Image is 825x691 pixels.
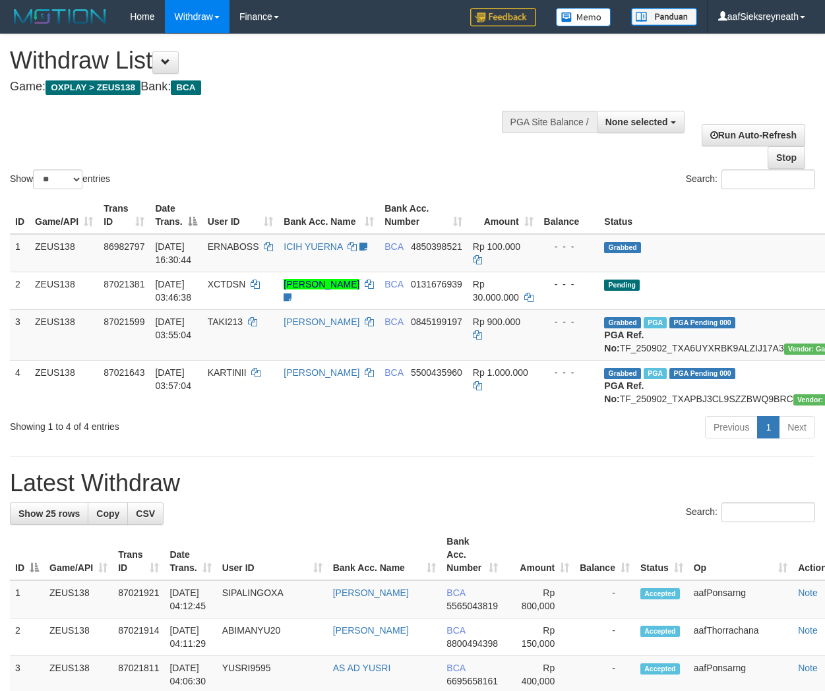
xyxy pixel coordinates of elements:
th: Date Trans.: activate to sort column descending [150,196,202,234]
span: Grabbed [604,317,641,328]
span: 86982797 [104,241,144,252]
span: BCA [446,587,465,598]
span: Rp 1.000.000 [473,367,528,378]
button: None selected [597,111,685,133]
span: Copy 6695658161 to clipboard [446,676,498,686]
span: [DATE] 03:57:04 [155,367,191,391]
a: 1 [757,416,779,438]
span: BCA [384,316,403,327]
b: PGA Ref. No: [604,330,644,353]
b: PGA Ref. No: [604,380,644,404]
td: Rp 800,000 [503,580,574,618]
th: ID: activate to sort column descending [10,529,44,580]
th: ID [10,196,30,234]
th: Game/API: activate to sort column ascending [44,529,113,580]
div: - - - [544,315,594,328]
td: ABIMANYU20 [217,618,328,656]
td: Rp 150,000 [503,618,574,656]
span: Copy 8800494398 to clipboard [446,638,498,649]
span: ERNABOSS [208,241,259,252]
div: - - - [544,366,594,379]
span: PGA Pending [669,368,735,379]
th: Trans ID: activate to sort column ascending [113,529,164,580]
span: KARTINII [208,367,247,378]
a: [PERSON_NAME] [333,625,409,636]
span: BCA [446,625,465,636]
a: [PERSON_NAME] [284,279,359,289]
td: 4 [10,360,30,411]
td: aafPonsarng [688,580,793,618]
span: 87021599 [104,316,144,327]
a: Stop [768,146,805,169]
td: ZEUS138 [30,234,98,272]
span: TAKI213 [208,316,243,327]
h1: Latest Withdraw [10,470,815,496]
td: ZEUS138 [44,580,113,618]
td: 3 [10,309,30,360]
span: Accepted [640,626,680,637]
td: ZEUS138 [30,272,98,309]
div: - - - [544,240,594,253]
a: ICIH YUERNA [284,241,342,252]
span: CSV [136,508,155,519]
td: 87021921 [113,580,164,618]
a: [PERSON_NAME] [284,316,359,327]
a: Note [798,587,818,598]
div: Showing 1 to 4 of 4 entries [10,415,334,433]
span: Rp 30.000.000 [473,279,519,303]
h1: Withdraw List [10,47,537,74]
span: BCA [446,663,465,673]
th: Bank Acc. Number: activate to sort column ascending [379,196,468,234]
span: BCA [171,80,200,95]
span: Copy 0845199197 to clipboard [411,316,462,327]
input: Search: [721,169,815,189]
th: Bank Acc. Number: activate to sort column ascending [441,529,503,580]
label: Search: [686,169,815,189]
td: 1 [10,234,30,272]
span: BCA [384,241,403,252]
span: PGA Pending [669,317,735,328]
a: [PERSON_NAME] [284,367,359,378]
img: panduan.png [631,8,697,26]
th: Balance [539,196,599,234]
span: Rp 900.000 [473,316,520,327]
td: [DATE] 04:11:29 [164,618,216,656]
th: User ID: activate to sort column ascending [217,529,328,580]
span: Copy 5500435960 to clipboard [411,367,462,378]
a: Copy [88,502,128,525]
th: Amount: activate to sort column ascending [468,196,539,234]
span: Copy [96,508,119,519]
th: Trans ID: activate to sort column ascending [98,196,150,234]
td: SIPALINGOXA [217,580,328,618]
a: [PERSON_NAME] [333,587,409,598]
th: Bank Acc. Name: activate to sort column ascending [278,196,379,234]
span: Grabbed [604,368,641,379]
div: - - - [544,278,594,291]
td: [DATE] 04:12:45 [164,580,216,618]
span: Rp 100.000 [473,241,520,252]
select: Showentries [33,169,82,189]
label: Search: [686,502,815,522]
span: [DATE] 03:55:04 [155,316,191,340]
th: User ID: activate to sort column ascending [202,196,279,234]
td: ZEUS138 [44,618,113,656]
a: AS AD YUSRI [333,663,391,673]
img: Button%20Memo.svg [556,8,611,26]
label: Show entries [10,169,110,189]
a: Show 25 rows [10,502,88,525]
a: Note [798,663,818,673]
td: 2 [10,272,30,309]
td: ZEUS138 [30,309,98,360]
span: XCTDSN [208,279,246,289]
th: Op: activate to sort column ascending [688,529,793,580]
a: Note [798,625,818,636]
span: Show 25 rows [18,508,80,519]
td: aafThorrachana [688,618,793,656]
td: - [574,618,635,656]
td: 1 [10,580,44,618]
a: Previous [705,416,758,438]
td: 2 [10,618,44,656]
th: Balance: activate to sort column ascending [574,529,635,580]
a: Next [779,416,815,438]
span: BCA [384,367,403,378]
